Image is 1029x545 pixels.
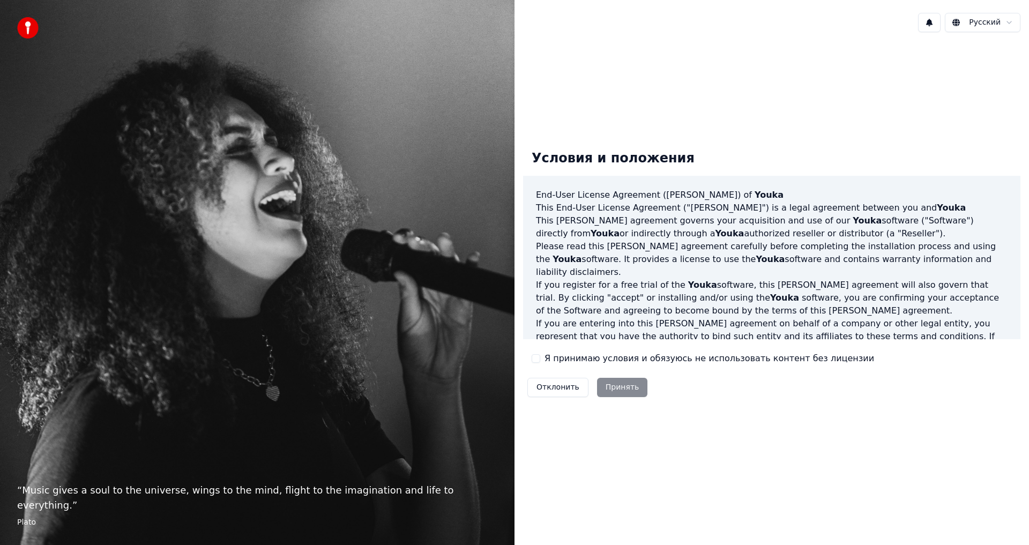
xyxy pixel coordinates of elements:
[770,293,799,303] span: Youka
[688,280,717,290] span: Youka
[17,517,497,528] footer: Plato
[755,190,784,200] span: Youka
[17,483,497,513] p: “ Music gives a soul to the universe, wings to the mind, flight to the imagination and life to ev...
[523,141,703,176] div: Условия и положения
[536,240,1008,279] p: Please read this [PERSON_NAME] agreement carefully before completing the installation process and...
[553,254,581,264] span: Youka
[17,17,39,39] img: youka
[536,189,1008,201] h3: End-User License Agreement ([PERSON_NAME]) of
[591,228,620,238] span: Youka
[536,317,1008,369] p: If you are entering into this [PERSON_NAME] agreement on behalf of a company or other legal entit...
[853,215,882,226] span: Youka
[937,203,966,213] span: Youka
[545,352,874,365] label: Я принимаю условия и обязуюсь не использовать контент без лицензии
[536,214,1008,240] p: This [PERSON_NAME] agreement governs your acquisition and use of our software ("Software") direct...
[536,201,1008,214] p: This End-User License Agreement ("[PERSON_NAME]") is a legal agreement between you and
[536,279,1008,317] p: If you register for a free trial of the software, this [PERSON_NAME] agreement will also govern t...
[527,378,588,397] button: Отклонить
[715,228,744,238] span: Youka
[756,254,785,264] span: Youka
